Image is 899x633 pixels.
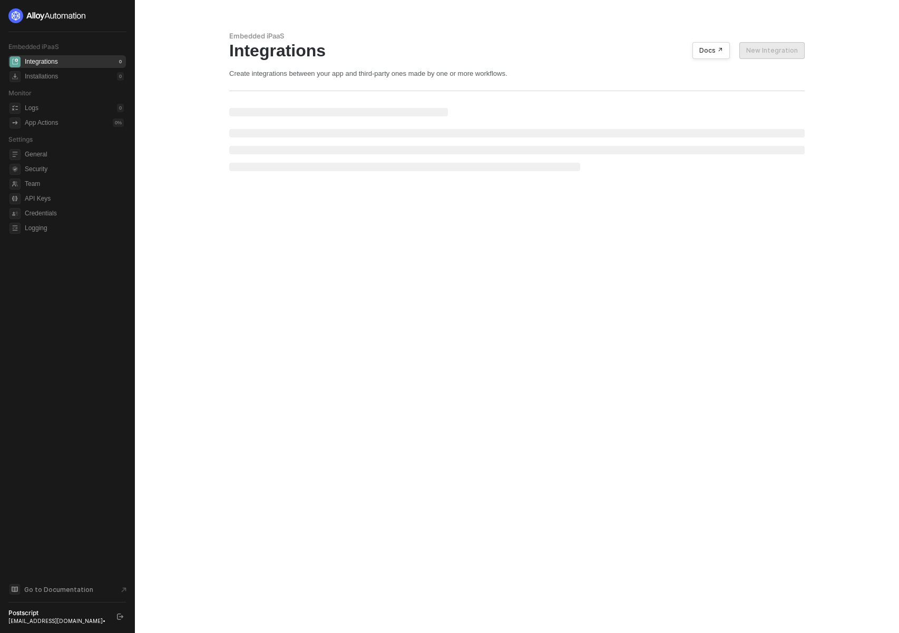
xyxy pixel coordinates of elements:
span: API Keys [25,192,124,205]
div: Integrations [25,57,58,66]
div: Create integrations between your app and third-party ones made by one or more workflows. [229,69,805,78]
span: Embedded iPaaS [8,43,59,51]
div: App Actions [25,118,58,127]
span: Monitor [8,89,32,97]
button: Docs ↗ [692,42,730,59]
div: Docs ↗ [699,46,723,55]
span: Team [25,177,124,190]
div: Postscript [8,609,108,617]
button: New Integration [739,42,805,59]
span: Settings [8,135,33,143]
span: document-arrow [119,585,129,595]
span: General [25,148,124,161]
div: 0 % [113,118,124,127]
div: 0 [117,104,124,112]
div: Logs [25,104,38,113]
span: icon-app-actions [9,117,21,128]
span: credentials [9,208,21,219]
span: team [9,179,21,190]
span: logout [117,614,123,620]
div: Installations [25,72,58,81]
span: logging [9,223,21,234]
span: Go to Documentation [24,585,93,594]
span: general [9,149,21,160]
div: 0 [117,72,124,81]
a: Knowledge Base [8,583,126,596]
span: documentation [9,584,20,595]
div: [EMAIL_ADDRESS][DOMAIN_NAME] • [8,617,108,625]
span: Credentials [25,207,124,220]
span: Security [25,163,124,175]
span: security [9,164,21,175]
span: Logging [25,222,124,234]
span: api-key [9,193,21,204]
span: integrations [9,56,21,67]
div: Integrations [229,41,805,61]
span: icon-logs [9,103,21,114]
div: 0 [117,57,124,66]
div: Embedded iPaaS [229,32,805,41]
a: logo [8,8,126,23]
img: logo [8,8,86,23]
span: installations [9,71,21,82]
